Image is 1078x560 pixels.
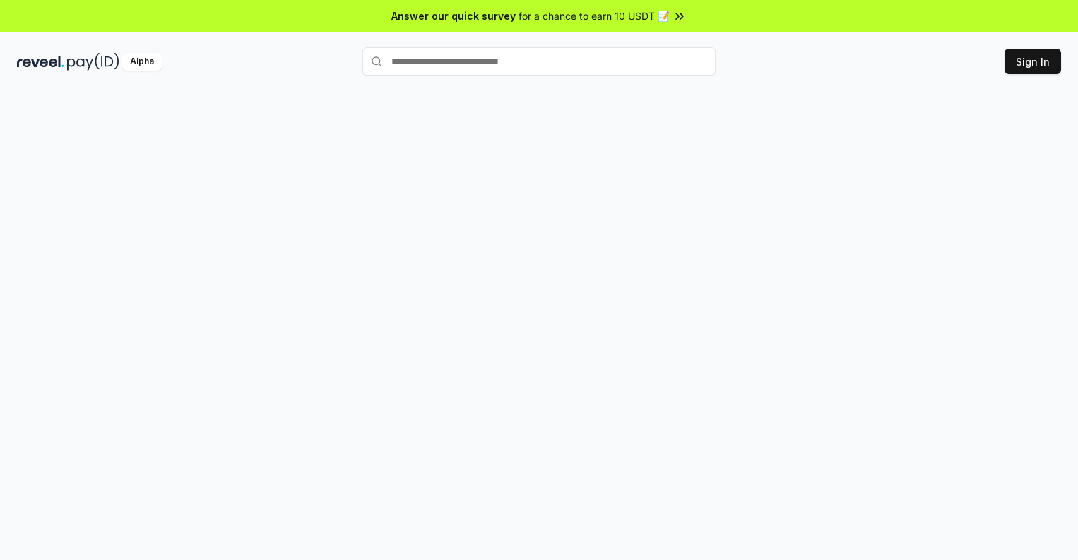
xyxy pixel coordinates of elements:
[122,53,162,71] div: Alpha
[519,8,670,23] span: for a chance to earn 10 USDT 📝
[1005,49,1061,74] button: Sign In
[67,53,119,71] img: pay_id
[391,8,516,23] span: Answer our quick survey
[17,53,64,71] img: reveel_dark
